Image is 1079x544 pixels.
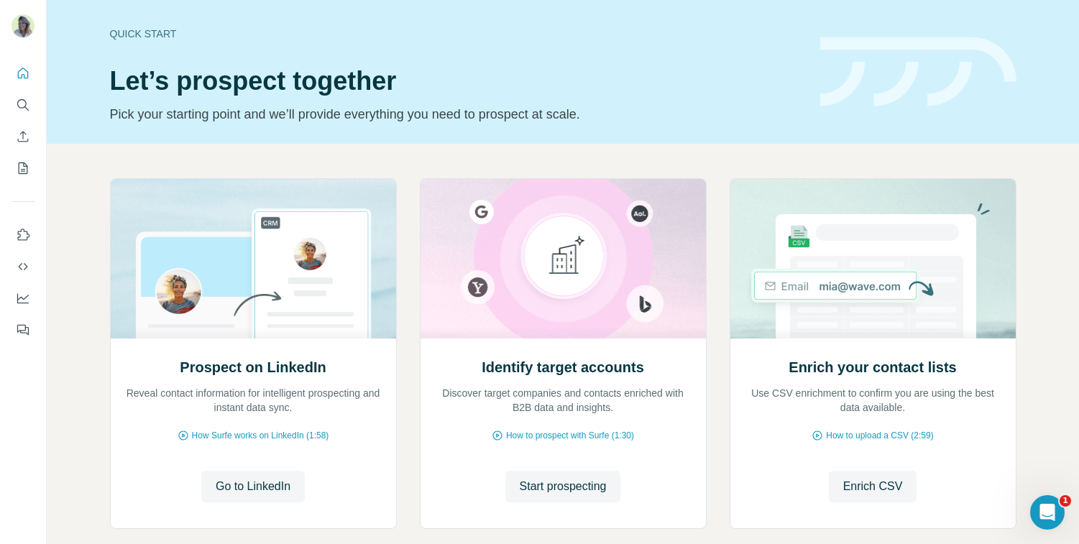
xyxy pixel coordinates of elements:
[420,179,707,338] img: Identify target accounts
[12,317,35,343] button: Feedback
[180,357,326,377] h2: Prospect on LinkedIn
[12,222,35,248] button: Use Surfe on LinkedIn
[789,357,956,377] h2: Enrich your contact lists
[12,155,35,181] button: My lists
[110,67,803,96] h1: Let’s prospect together
[506,429,634,442] span: How to prospect with Surfe (1:30)
[12,14,35,37] img: Avatar
[110,179,397,338] img: Prospect on LinkedIn
[12,285,35,311] button: Dashboard
[505,471,621,502] button: Start prospecting
[12,124,35,149] button: Enrich CSV
[1030,495,1065,530] iframe: Intercom live chat
[12,254,35,280] button: Use Surfe API
[520,478,607,495] span: Start prospecting
[12,92,35,118] button: Search
[110,27,803,41] div: Quick start
[435,386,692,415] p: Discover target companies and contacts enriched with B2B data and insights.
[12,60,35,86] button: Quick start
[1060,495,1071,507] span: 1
[482,357,644,377] h2: Identify target accounts
[730,179,1016,338] img: Enrich your contact lists
[745,386,1001,415] p: Use CSV enrichment to confirm you are using the best data available.
[192,429,329,442] span: How Surfe works on LinkedIn (1:58)
[201,471,305,502] button: Go to LinkedIn
[829,471,917,502] button: Enrich CSV
[826,429,933,442] span: How to upload a CSV (2:59)
[843,478,903,495] span: Enrich CSV
[125,386,382,415] p: Reveal contact information for intelligent prospecting and instant data sync.
[820,37,1016,107] img: banner
[216,478,290,495] span: Go to LinkedIn
[110,104,803,124] p: Pick your starting point and we’ll provide everything you need to prospect at scale.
